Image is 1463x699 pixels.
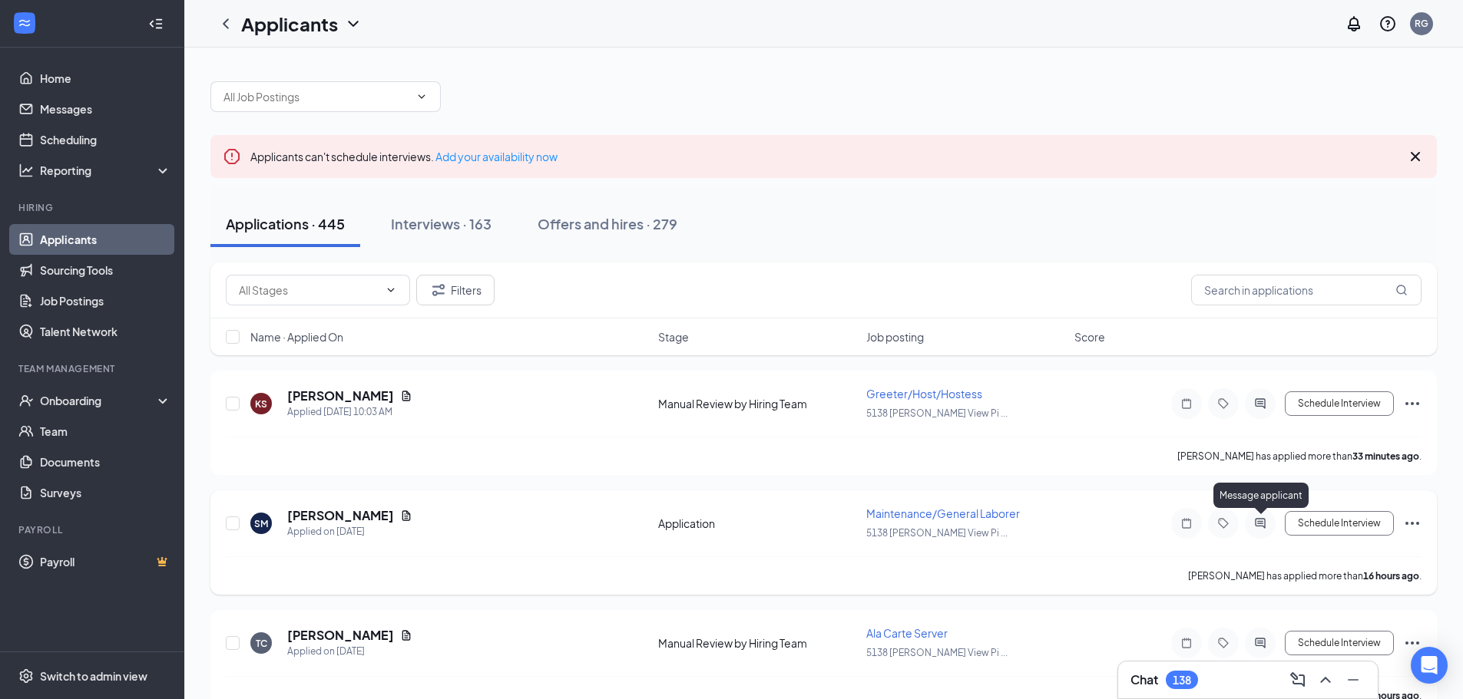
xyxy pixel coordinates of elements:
[287,404,412,420] div: Applied [DATE] 10:03 AM
[866,407,1008,419] span: 5138 [PERSON_NAME] View Pi ...
[1285,391,1394,416] button: Schedule Interview
[1214,637,1233,649] svg: Tag
[1285,631,1394,655] button: Schedule Interview
[416,275,495,305] button: Filter Filters
[40,285,171,316] a: Job Postings
[18,201,168,214] div: Hiring
[148,16,164,31] svg: Collapse
[1191,275,1422,305] input: Search in applications
[40,546,171,577] a: PayrollCrown
[1406,147,1425,166] svg: Cross
[429,281,448,299] svg: Filter
[1403,634,1422,652] svg: Ellipses
[385,284,397,296] svg: ChevronDown
[1344,671,1362,689] svg: Minimize
[40,94,171,124] a: Messages
[1188,569,1422,582] p: [PERSON_NAME] has applied more than .
[1213,483,1309,508] div: Message applicant
[241,11,338,37] h1: Applicants
[1411,647,1448,684] div: Open Intercom Messenger
[658,329,689,345] span: Stage
[1403,514,1422,532] svg: Ellipses
[40,124,171,155] a: Scheduling
[40,416,171,447] a: Team
[287,524,412,539] div: Applied on [DATE]
[223,147,241,166] svg: Error
[18,523,168,536] div: Payroll
[17,15,32,31] svg: WorkstreamLogo
[1214,517,1233,529] svg: Tag
[1173,674,1191,687] div: 138
[658,516,857,531] div: Application
[287,507,394,524] h5: [PERSON_NAME]
[256,637,267,650] div: TC
[1130,671,1158,688] h3: Chat
[1177,637,1196,649] svg: Note
[1352,450,1419,462] b: 33 minutes ago
[1395,284,1408,296] svg: MagnifyingGlass
[344,15,362,33] svg: ChevronDown
[1074,329,1105,345] span: Score
[1379,15,1397,33] svg: QuestionInfo
[866,387,982,401] span: Greeter/Host/Hostess
[40,224,171,255] a: Applicants
[866,626,948,640] span: Ala Carte Server
[1316,671,1335,689] svg: ChevronUp
[40,316,171,347] a: Talent Network
[40,163,172,178] div: Reporting
[1177,450,1422,463] p: [PERSON_NAME] has applied more than .
[287,644,412,659] div: Applied on [DATE]
[415,91,428,103] svg: ChevronDown
[40,255,171,285] a: Sourcing Tools
[239,282,379,298] input: All Stages
[1251,637,1269,649] svg: ActiveChat
[658,396,857,411] div: Manual Review by Hiring Team
[435,150,558,163] a: Add your availability now
[1415,17,1428,30] div: RG
[1214,397,1233,410] svg: Tag
[866,506,1020,520] span: Maintenance/General Laborer
[1177,397,1196,410] svg: Note
[538,214,677,233] div: Offers and hires · 279
[255,397,267,410] div: KS
[254,517,268,530] div: SM
[866,647,1008,658] span: 5138 [PERSON_NAME] View Pi ...
[1286,668,1310,692] button: ComposeMessage
[658,635,857,651] div: Manual Review by Hiring Team
[217,15,235,33] svg: ChevronLeft
[223,88,409,105] input: All Job Postings
[226,214,345,233] div: Applications · 445
[1363,570,1419,582] b: 16 hours ago
[40,477,171,508] a: Surveys
[1313,668,1338,692] button: ChevronUp
[18,668,34,684] svg: Settings
[287,387,394,404] h5: [PERSON_NAME]
[1345,15,1363,33] svg: Notifications
[250,150,558,163] span: Applicants can't schedule interviews.
[250,329,343,345] span: Name · Applied On
[1285,511,1394,536] button: Schedule Interview
[1289,671,1307,689] svg: ComposeMessage
[287,627,394,644] h5: [PERSON_NAME]
[1341,668,1365,692] button: Minimize
[1403,394,1422,413] svg: Ellipses
[18,362,168,375] div: Team Management
[866,527,1008,539] span: 5138 [PERSON_NAME] View Pi ...
[18,393,34,408] svg: UserCheck
[40,668,147,684] div: Switch to admin view
[866,329,924,345] span: Job posting
[400,509,412,522] svg: Document
[400,390,412,402] svg: Document
[1177,517,1196,529] svg: Note
[1251,517,1269,529] svg: ActiveChat
[400,629,412,641] svg: Document
[40,63,171,94] a: Home
[40,447,171,477] a: Documents
[18,163,34,178] svg: Analysis
[40,393,158,408] div: Onboarding
[391,214,492,233] div: Interviews · 163
[1251,397,1269,410] svg: ActiveChat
